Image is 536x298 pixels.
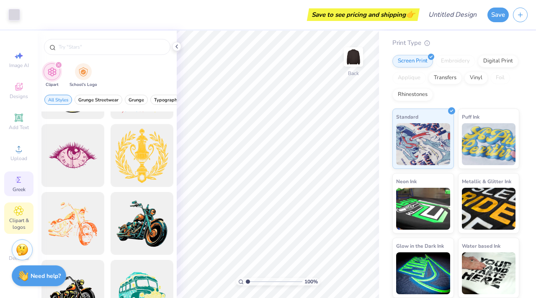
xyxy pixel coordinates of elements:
[428,72,462,84] div: Transfers
[58,43,165,51] input: Try "Stars"
[309,8,417,21] div: Save to see pricing and shipping
[345,49,362,65] img: Back
[129,97,144,103] span: Grunge
[48,97,68,103] span: All Styles
[9,124,29,131] span: Add Text
[392,38,519,48] div: Print Type
[13,186,26,193] span: Greek
[44,63,60,88] div: filter for Clipart
[462,123,516,165] img: Puff Ink
[125,95,148,105] button: filter button
[478,55,518,67] div: Digital Print
[490,72,510,84] div: Foil
[70,63,97,88] div: filter for School's Logo
[396,177,417,186] span: Neon Ink
[462,188,516,230] img: Metallic & Glitter Ink
[396,188,450,230] img: Neon Ink
[47,67,57,77] img: Clipart Image
[31,272,61,280] strong: Need help?
[150,95,183,105] button: filter button
[79,67,88,77] img: School's Logo Image
[304,278,318,285] span: 100 %
[46,82,59,88] span: Clipart
[406,9,415,19] span: 👉
[44,95,72,105] button: filter button
[348,70,359,77] div: Back
[462,112,479,121] span: Puff Ink
[422,6,483,23] input: Untitled Design
[392,55,433,67] div: Screen Print
[392,88,433,101] div: Rhinestones
[396,252,450,294] img: Glow in the Dark Ink
[44,63,60,88] button: filter button
[4,217,33,231] span: Clipart & logos
[396,241,444,250] span: Glow in the Dark Ink
[9,255,29,262] span: Decorate
[396,123,450,165] img: Standard
[462,177,511,186] span: Metallic & Glitter Ink
[10,93,28,100] span: Designs
[392,72,426,84] div: Applique
[154,97,180,103] span: Typography
[10,155,27,162] span: Upload
[396,112,418,121] span: Standard
[462,241,500,250] span: Water based Ink
[435,55,475,67] div: Embroidery
[70,82,97,88] span: School's Logo
[462,252,516,294] img: Water based Ink
[487,8,509,22] button: Save
[78,97,119,103] span: Grunge Streetwear
[464,72,488,84] div: Vinyl
[75,95,122,105] button: filter button
[70,63,97,88] button: filter button
[9,62,29,69] span: Image AI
